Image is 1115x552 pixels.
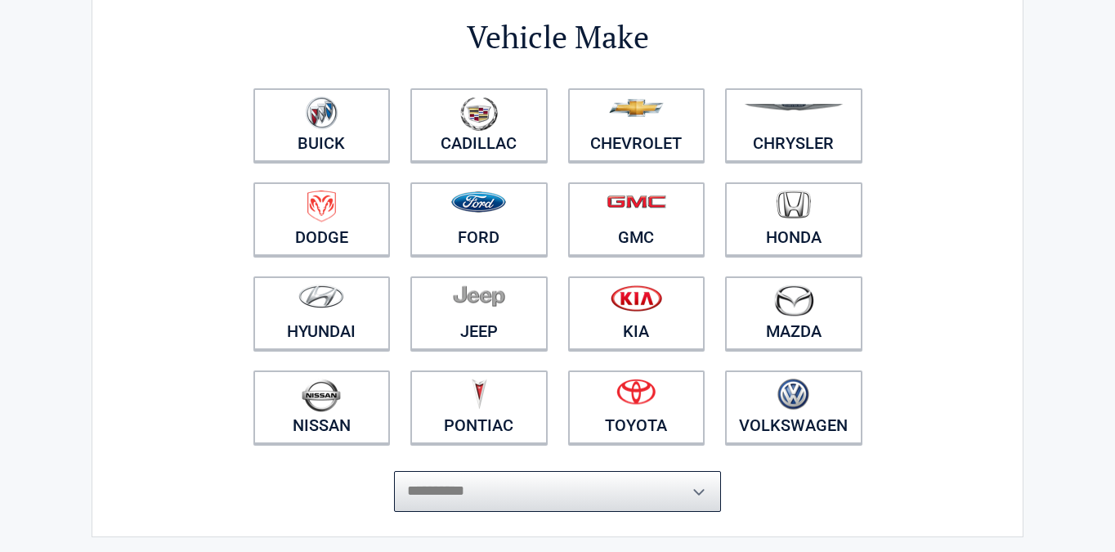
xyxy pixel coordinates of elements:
a: Chevrolet [568,88,705,162]
a: Volkswagen [725,370,862,444]
img: toyota [616,379,656,405]
a: Hyundai [253,276,391,350]
a: Chrysler [725,88,862,162]
img: hyundai [298,285,344,308]
img: buick [306,96,338,129]
a: Nissan [253,370,391,444]
a: Jeep [410,276,548,350]
img: volkswagen [777,379,809,411]
a: Cadillac [410,88,548,162]
img: dodge [307,191,336,222]
a: Toyota [568,370,705,444]
a: Mazda [725,276,862,350]
img: chrysler [744,104,844,111]
a: GMC [568,182,705,256]
img: chevrolet [609,99,664,117]
a: Ford [410,182,548,256]
img: gmc [607,195,666,209]
img: jeep [453,285,505,307]
a: Kia [568,276,705,350]
a: Buick [253,88,391,162]
a: Dodge [253,182,391,256]
img: kia [611,285,662,312]
a: Honda [725,182,862,256]
img: ford [451,191,506,213]
img: nissan [302,379,341,412]
img: mazda [773,285,814,316]
img: honda [777,191,811,219]
img: pontiac [471,379,487,410]
a: Pontiac [410,370,548,444]
h2: Vehicle Make [243,16,872,58]
img: cadillac [460,96,498,131]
